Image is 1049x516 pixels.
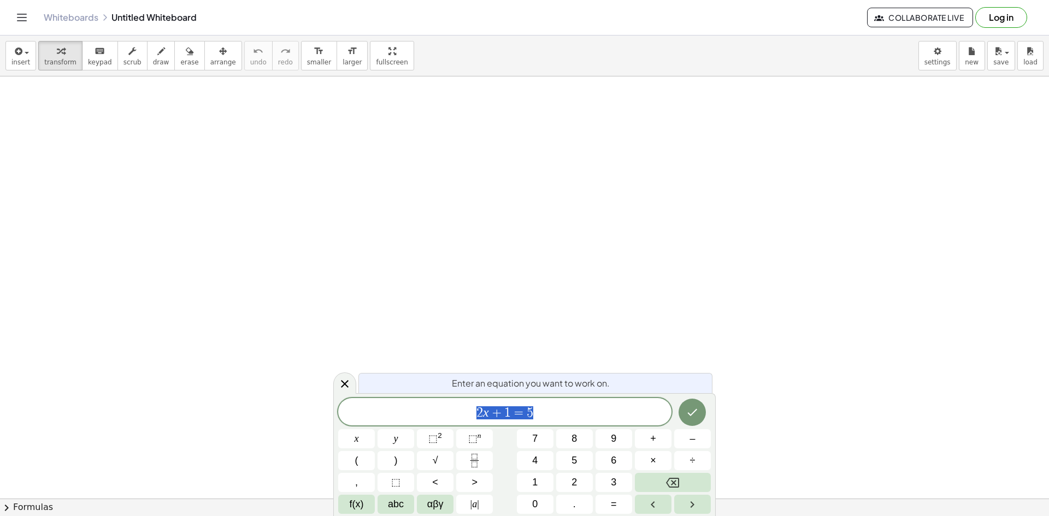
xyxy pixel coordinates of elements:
span: new [965,58,979,66]
button: 8 [556,429,593,448]
span: erase [180,58,198,66]
span: > [472,475,478,490]
span: , [355,475,358,490]
button: Equals [596,495,632,514]
button: format_sizesmaller [301,41,337,70]
span: 9 [611,431,616,446]
span: ( [355,453,358,468]
button: Minus [674,429,711,448]
button: Less than [417,473,453,492]
span: ) [394,453,398,468]
span: αβγ [427,497,444,512]
i: format_size [347,45,357,58]
button: Times [635,451,671,470]
button: Right arrow [674,495,711,514]
span: √ [433,453,438,468]
span: < [432,475,438,490]
span: – [689,431,695,446]
span: . [573,497,576,512]
button: 5 [556,451,593,470]
button: x [338,429,375,448]
span: save [993,58,1009,66]
span: 6 [611,453,616,468]
button: redoredo [272,41,299,70]
span: 2 [571,475,577,490]
span: fullscreen [376,58,408,66]
span: ⬚ [428,433,438,444]
button: 4 [517,451,553,470]
button: load [1017,41,1044,70]
button: Squared [417,429,453,448]
button: fullscreen [370,41,414,70]
button: Fraction [456,451,493,470]
button: 1 [517,473,553,492]
span: abc [388,497,404,512]
button: scrub [117,41,148,70]
span: undo [250,58,267,66]
button: 6 [596,451,632,470]
span: = [511,406,527,419]
span: ⬚ [468,433,478,444]
span: Enter an equation you want to work on. [452,377,610,390]
button: ( [338,451,375,470]
button: Collaborate Live [867,8,973,27]
button: y [378,429,414,448]
button: 7 [517,429,553,448]
button: undoundo [244,41,273,70]
span: | [470,499,473,509]
button: format_sizelarger [337,41,368,70]
span: + [650,431,656,446]
span: 1 [532,475,538,490]
button: Done [679,399,706,426]
button: Plus [635,429,671,448]
button: Alphabet [378,495,414,514]
button: transform [38,41,82,70]
button: 0 [517,495,553,514]
button: Functions [338,495,375,514]
button: Log in [975,7,1027,28]
button: new [959,41,985,70]
span: keypad [88,58,112,66]
i: redo [280,45,291,58]
span: 5 [527,406,533,419]
span: ÷ [690,453,696,468]
sup: 2 [438,431,442,440]
a: Whiteboards [44,12,98,23]
span: 8 [571,431,577,446]
span: load [1023,58,1038,66]
span: a [470,497,479,512]
sup: n [478,431,481,440]
span: x [355,431,359,446]
button: Greater than [456,473,493,492]
span: 4 [532,453,538,468]
span: + [489,406,505,419]
button: 3 [596,473,632,492]
button: Square root [417,451,453,470]
span: 3 [611,475,616,490]
button: Greek alphabet [417,495,453,514]
span: ⬚ [391,475,400,490]
span: × [650,453,656,468]
i: format_size [314,45,324,58]
button: arrange [204,41,242,70]
var: x [483,405,489,419]
span: redo [278,58,293,66]
span: y [394,431,398,446]
button: Left arrow [635,495,671,514]
button: . [556,495,593,514]
span: arrange [210,58,236,66]
span: f(x) [350,497,364,512]
button: settings [918,41,957,70]
i: undo [253,45,263,58]
button: erase [174,41,204,70]
i: keyboard [95,45,105,58]
button: Backspace [635,473,711,492]
span: 1 [504,406,511,419]
span: smaller [307,58,331,66]
button: Absolute value [456,495,493,514]
button: 2 [556,473,593,492]
button: keyboardkeypad [82,41,118,70]
span: scrub [123,58,142,66]
span: | [477,499,479,509]
span: insert [11,58,30,66]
